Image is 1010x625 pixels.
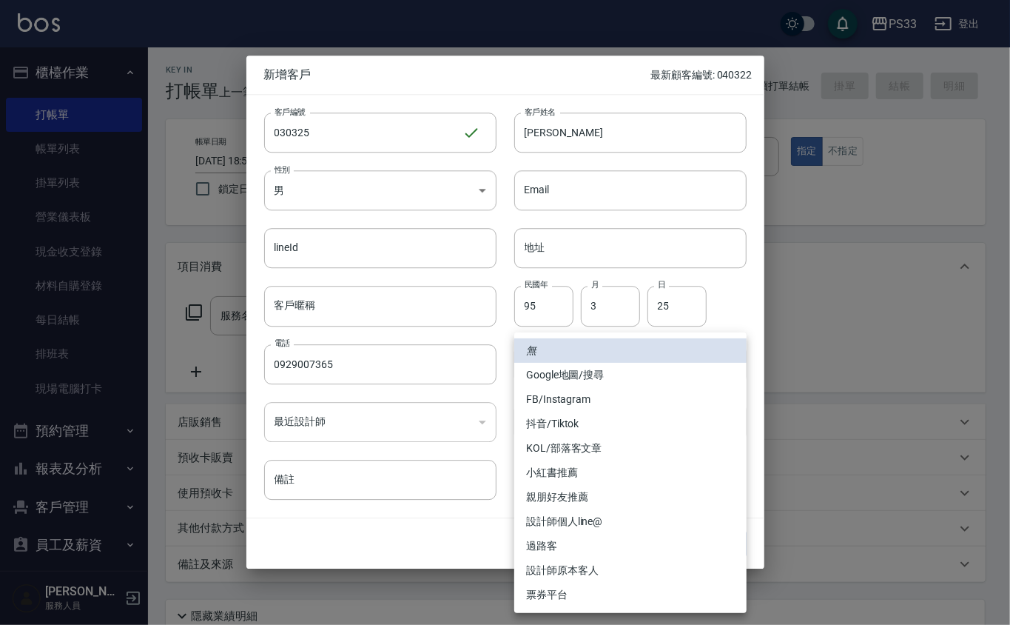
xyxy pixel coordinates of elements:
[514,412,747,436] li: 抖音/Tiktok
[514,436,747,461] li: KOL/部落客文章
[514,387,747,412] li: FB/Instagram
[514,509,747,534] li: 設計師個人line@
[514,534,747,558] li: 過路客
[514,583,747,607] li: 票券平台
[514,461,747,485] li: 小紅書推薦
[514,558,747,583] li: 設計師原本客人
[514,485,747,509] li: 親朋好友推薦
[514,363,747,387] li: Google地圖/搜尋
[526,343,536,358] em: 無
